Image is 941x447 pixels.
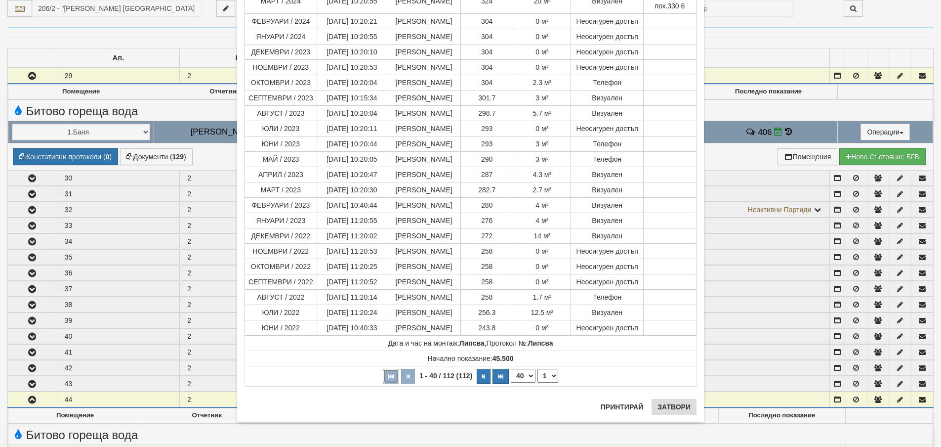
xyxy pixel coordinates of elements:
[387,90,461,106] td: [PERSON_NAME]
[387,106,461,121] td: [PERSON_NAME]
[317,228,387,244] td: [DATE] 11:20:02
[478,324,495,332] span: 243.8
[245,259,317,274] td: ОКТОМВРИ / 2022
[652,399,696,415] button: Затвори
[387,182,461,198] td: [PERSON_NAME]
[387,198,461,213] td: [PERSON_NAME]
[531,309,553,316] span: 12.5 м³
[533,293,552,301] span: 1.7 м³
[478,109,495,117] span: 298.7
[245,29,317,45] td: ЯНУАРИ / 2024
[571,290,643,305] td: Телефон
[571,259,643,274] td: Неосигурен достъп
[571,45,643,60] td: Неосигурен достъп
[245,305,317,320] td: ЮЛИ / 2022
[317,14,387,29] td: [DATE] 10:20:21
[245,182,317,198] td: МАРТ / 2023
[245,75,317,90] td: ОКТОМВРИ / 2023
[492,369,509,384] button: Последна страница
[387,167,461,182] td: [PERSON_NAME]
[571,244,643,259] td: Неосигурен достъп
[317,290,387,305] td: [DATE] 11:20:14
[317,167,387,182] td: [DATE] 10:20:47
[477,369,491,384] button: Следваща страница
[245,320,317,336] td: ЮНИ / 2022
[535,140,548,148] span: 3 м³
[245,45,317,60] td: ДЕКЕМВРИ / 2023
[511,369,535,383] select: Брой редове на страница
[533,171,552,179] span: 4.3 м³
[478,186,495,194] span: 282.7
[481,155,492,163] span: 290
[478,309,495,316] span: 256.3
[571,106,643,121] td: Визуален
[317,29,387,45] td: [DATE] 10:20:55
[317,106,387,121] td: [DATE] 10:20:04
[387,290,461,305] td: [PERSON_NAME]
[528,339,553,347] strong: Липсва
[387,228,461,244] td: [PERSON_NAME]
[571,75,643,90] td: Телефон
[387,320,461,336] td: [PERSON_NAME]
[387,29,461,45] td: [PERSON_NAME]
[317,274,387,290] td: [DATE] 11:20:52
[245,274,317,290] td: СЕПТЕМВРИ / 2022
[317,90,387,106] td: [DATE] 10:15:34
[428,355,514,362] span: Начално показание:
[481,48,492,56] span: 304
[387,259,461,274] td: [PERSON_NAME]
[535,33,548,41] span: 0 м³
[245,198,317,213] td: ФЕВРУАРИ / 2023
[317,305,387,320] td: [DATE] 11:20:24
[245,136,317,152] td: ЮНИ / 2023
[571,29,643,45] td: Неосигурен достъп
[533,186,552,194] span: 2.7 м³
[533,79,552,87] span: 2.3 м³
[245,213,317,228] td: ЯНУАРИ / 2023
[535,324,548,332] span: 0 м³
[245,90,317,106] td: СЕПТЕМВРИ / 2023
[481,140,492,148] span: 293
[387,305,461,320] td: [PERSON_NAME]
[245,152,317,167] td: МАЙ / 2023
[245,167,317,182] td: АПРИЛ / 2023
[459,339,485,347] strong: Липсва
[387,121,461,136] td: [PERSON_NAME]
[537,369,558,383] select: Страница номер
[478,94,495,102] span: 301.7
[481,33,492,41] span: 304
[387,45,461,60] td: [PERSON_NAME]
[571,305,643,320] td: Визуален
[387,136,461,152] td: [PERSON_NAME]
[481,171,492,179] span: 287
[317,244,387,259] td: [DATE] 11:20:53
[571,213,643,228] td: Визуален
[535,17,548,25] span: 0 м³
[317,213,387,228] td: [DATE] 11:20:55
[571,121,643,136] td: Неосигурен достъп
[533,232,550,240] span: 14 м³
[571,320,643,336] td: Неосигурен достъп
[317,75,387,90] td: [DATE] 10:20:04
[481,217,492,224] span: 276
[535,201,548,209] span: 4 м³
[245,228,317,244] td: ДЕКЕМВРИ / 2022
[535,263,548,270] span: 0 м³
[571,274,643,290] td: Неосигурен достъп
[317,45,387,60] td: [DATE] 10:20:10
[535,278,548,286] span: 0 м³
[317,198,387,213] td: [DATE] 10:40:44
[388,339,484,347] span: Дата и час на монтаж:
[387,14,461,29] td: [PERSON_NAME]
[492,355,514,362] strong: 45.500
[571,90,643,106] td: Визуален
[571,228,643,244] td: Визуален
[317,136,387,152] td: [DATE] 10:20:44
[317,259,387,274] td: [DATE] 11:20:25
[387,60,461,75] td: [PERSON_NAME]
[245,244,317,259] td: НОЕМВРИ / 2022
[533,109,552,117] span: 5.7 м³
[317,121,387,136] td: [DATE] 10:20:11
[481,63,492,71] span: 304
[387,213,461,228] td: [PERSON_NAME]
